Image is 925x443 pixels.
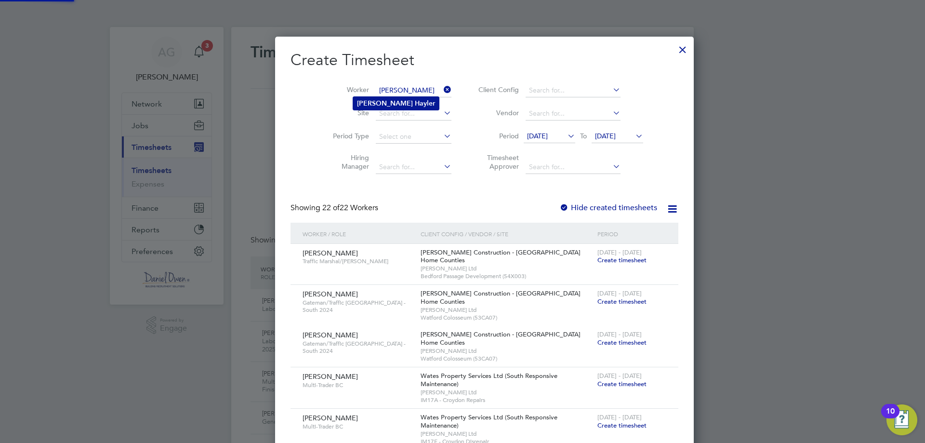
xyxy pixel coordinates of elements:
span: [DATE] - [DATE] [597,248,642,256]
label: Timesheet Approver [476,153,519,171]
input: Select one [376,130,451,144]
label: Period Type [326,132,369,140]
input: Search for... [376,84,451,97]
span: [PERSON_NAME] [303,249,358,257]
span: Multi-Trader BC [303,423,413,430]
span: [PERSON_NAME] [303,414,358,422]
b: Hayler [415,99,435,107]
span: [PERSON_NAME] Construction - [GEOGRAPHIC_DATA] Home Counties [421,289,581,306]
span: Wates Property Services Ltd (South Responsive Maintenance) [421,413,557,430]
span: [DATE] [595,132,616,140]
span: [PERSON_NAME] Construction - [GEOGRAPHIC_DATA] Home Counties [421,248,581,265]
input: Search for... [376,107,451,121]
span: [DATE] - [DATE] [597,330,642,338]
label: Vendor [476,108,519,117]
span: Wates Property Services Ltd (South Responsive Maintenance) [421,372,557,388]
div: Worker / Role [300,223,418,245]
span: Watford Colosseum (53CA07) [421,314,593,322]
label: Period [476,132,519,140]
div: 10 [886,411,895,424]
span: Gateman/Traffic [GEOGRAPHIC_DATA] - South 2024 [303,340,413,355]
label: Hiring Manager [326,153,369,171]
span: Create timesheet [597,421,647,430]
button: Open Resource Center, 10 new notifications [886,404,917,435]
span: Watford Colosseum (53CA07) [421,355,593,362]
span: Create timesheet [597,338,647,347]
input: Search for... [526,161,621,174]
span: IM17A - Croydon Repairs [421,396,593,404]
span: [PERSON_NAME] Ltd [421,347,593,355]
span: [PERSON_NAME] [303,331,358,339]
div: Showing [291,203,380,213]
span: Create timesheet [597,297,647,306]
span: 22 of [322,203,340,213]
span: [DATE] - [DATE] [597,372,642,380]
div: Period [595,223,669,245]
label: Client Config [476,85,519,94]
span: Bedford Passage Development (54X003) [421,272,593,280]
h2: Create Timesheet [291,50,678,70]
label: Worker [326,85,369,94]
span: Traffic Marshal/[PERSON_NAME] [303,257,413,265]
span: To [577,130,590,142]
span: [DATE] [527,132,548,140]
span: 22 Workers [322,203,378,213]
span: Create timesheet [597,256,647,264]
b: [PERSON_NAME] [357,99,413,107]
label: Site [326,108,369,117]
label: Hide created timesheets [559,203,657,213]
input: Search for... [526,107,621,121]
span: [PERSON_NAME] Ltd [421,389,593,396]
span: [DATE] - [DATE] [597,413,642,421]
span: Create timesheet [597,380,647,388]
input: Search for... [376,161,451,174]
span: [PERSON_NAME] [303,372,358,381]
div: Client Config / Vendor / Site [418,223,595,245]
span: [PERSON_NAME] Ltd [421,265,593,272]
span: [PERSON_NAME] Ltd [421,306,593,314]
span: Multi-Trader BC [303,381,413,389]
input: Search for... [526,84,621,97]
span: Gateman/Traffic [GEOGRAPHIC_DATA] - South 2024 [303,299,413,314]
span: [PERSON_NAME] [303,290,358,298]
span: [DATE] - [DATE] [597,289,642,297]
span: [PERSON_NAME] Ltd [421,430,593,438]
span: [PERSON_NAME] Construction - [GEOGRAPHIC_DATA] Home Counties [421,330,581,347]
